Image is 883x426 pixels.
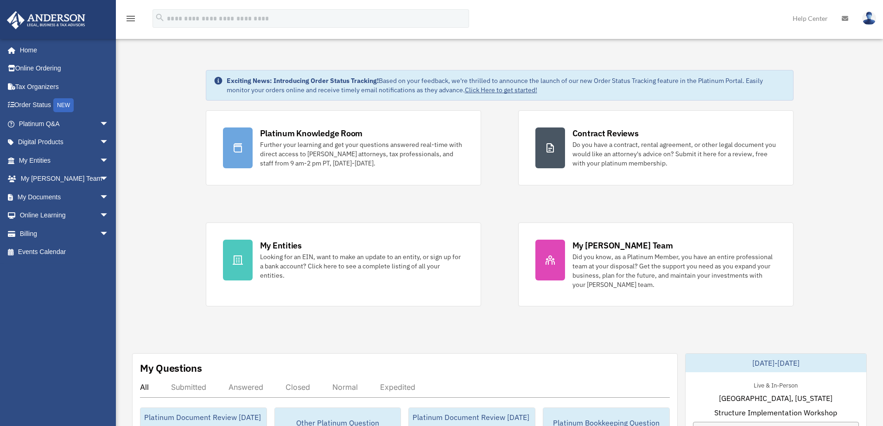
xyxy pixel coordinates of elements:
[6,188,123,206] a: My Documentsarrow_drop_down
[206,110,481,185] a: Platinum Knowledge Room Further your learning and get your questions answered real-time with dire...
[518,223,794,306] a: My [PERSON_NAME] Team Did you know, as a Platinum Member, you have an entire professional team at...
[6,206,123,225] a: Online Learningarrow_drop_down
[332,382,358,392] div: Normal
[6,243,123,261] a: Events Calendar
[286,382,310,392] div: Closed
[100,188,118,207] span: arrow_drop_down
[572,240,673,251] div: My [PERSON_NAME] Team
[746,380,805,389] div: Live & In-Person
[100,133,118,152] span: arrow_drop_down
[229,382,263,392] div: Answered
[260,140,464,168] div: Further your learning and get your questions answered real-time with direct access to [PERSON_NAM...
[6,224,123,243] a: Billingarrow_drop_down
[100,224,118,243] span: arrow_drop_down
[719,393,832,404] span: [GEOGRAPHIC_DATA], [US_STATE]
[380,382,415,392] div: Expedited
[100,206,118,225] span: arrow_drop_down
[6,114,123,133] a: Platinum Q&Aarrow_drop_down
[465,86,537,94] a: Click Here to get started!
[155,13,165,23] i: search
[518,110,794,185] a: Contract Reviews Do you have a contract, rental agreement, or other legal document you would like...
[125,16,136,24] a: menu
[6,41,118,59] a: Home
[714,407,837,418] span: Structure Implementation Workshop
[260,240,302,251] div: My Entities
[260,252,464,280] div: Looking for an EIN, want to make an update to an entity, or sign up for a bank account? Click her...
[227,76,379,85] strong: Exciting News: Introducing Order Status Tracking!
[4,11,88,29] img: Anderson Advisors Platinum Portal
[53,98,74,112] div: NEW
[100,170,118,189] span: arrow_drop_down
[6,59,123,78] a: Online Ordering
[206,223,481,306] a: My Entities Looking for an EIN, want to make an update to an entity, or sign up for a bank accoun...
[125,13,136,24] i: menu
[227,76,786,95] div: Based on your feedback, we're thrilled to announce the launch of our new Order Status Tracking fe...
[572,127,639,139] div: Contract Reviews
[140,382,149,392] div: All
[572,252,776,289] div: Did you know, as a Platinum Member, you have an entire professional team at your disposal? Get th...
[260,127,363,139] div: Platinum Knowledge Room
[6,170,123,188] a: My [PERSON_NAME] Teamarrow_drop_down
[6,96,123,115] a: Order StatusNEW
[171,382,206,392] div: Submitted
[140,361,202,375] div: My Questions
[6,77,123,96] a: Tax Organizers
[572,140,776,168] div: Do you have a contract, rental agreement, or other legal document you would like an attorney's ad...
[6,151,123,170] a: My Entitiesarrow_drop_down
[100,114,118,134] span: arrow_drop_down
[100,151,118,170] span: arrow_drop_down
[686,354,866,372] div: [DATE]-[DATE]
[6,133,123,152] a: Digital Productsarrow_drop_down
[862,12,876,25] img: User Pic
